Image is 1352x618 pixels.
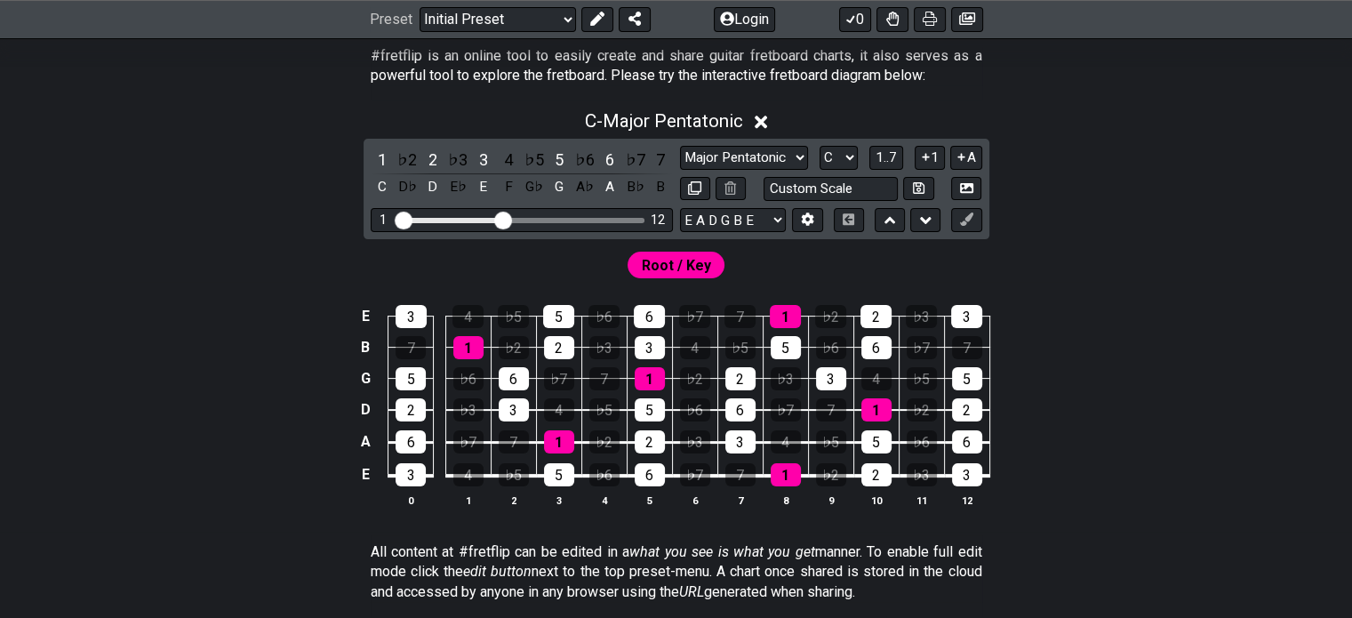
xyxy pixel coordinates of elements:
div: toggle scale degree [497,148,520,172]
p: #fretflip is an online tool to easily create and share guitar fretboard charts, it also serves as... [371,46,982,86]
div: ♭5 [498,305,529,328]
div: toggle pitch class [421,175,444,199]
div: toggle pitch class [371,175,394,199]
select: Tonic/Root [820,146,858,170]
div: toggle pitch class [446,175,469,199]
select: Scale [680,146,808,170]
th: 1 [445,491,491,510]
div: toggle scale degree [598,148,621,172]
div: toggle pitch class [396,175,419,199]
div: toggle scale degree [396,148,419,172]
div: toggle scale degree [446,148,469,172]
div: 12 [651,213,665,228]
div: ♭3 [589,336,620,359]
div: 6 [396,430,426,453]
div: 3 [499,398,529,421]
td: A [355,426,376,459]
th: 10 [853,491,899,510]
div: 4 [452,305,484,328]
div: 3 [396,305,427,328]
button: 1..7 [869,146,903,170]
div: 5 [861,430,892,453]
div: 6 [725,398,756,421]
div: 1 [453,336,484,359]
div: toggle scale degree [523,148,546,172]
div: ♭5 [907,367,937,390]
div: 3 [725,430,756,453]
button: Edit Tuning [792,208,822,232]
div: ♭7 [453,430,484,453]
div: toggle scale degree [649,148,672,172]
div: 4 [680,336,710,359]
div: toggle scale degree [472,148,495,172]
div: 2 [952,398,982,421]
div: toggle scale degree [421,148,444,172]
div: toggle scale degree [624,148,647,172]
div: 7 [396,336,426,359]
div: ♭3 [906,305,937,328]
div: Visible fret range [371,208,673,232]
div: toggle pitch class [573,175,596,199]
div: ♭2 [816,463,846,486]
span: Preset [370,12,412,28]
div: ♭5 [725,336,756,359]
th: 12 [944,491,989,510]
div: 3 [952,463,982,486]
div: ♭6 [907,430,937,453]
div: ♭2 [589,430,620,453]
div: ♭5 [816,430,846,453]
div: ♭3 [907,463,937,486]
button: 1 [915,146,945,170]
button: Toggle horizontal chord view [834,208,864,232]
div: toggle scale degree [548,148,571,172]
div: ♭7 [544,367,574,390]
div: ♭7 [680,463,710,486]
th: 2 [491,491,536,510]
div: ♭7 [907,336,937,359]
button: Login [714,7,775,32]
div: ♭2 [680,367,710,390]
em: edit button [463,563,532,580]
th: 3 [536,491,581,510]
td: B [355,332,376,363]
th: 4 [581,491,627,510]
div: 7 [725,463,756,486]
div: ♭5 [499,463,529,486]
td: E [355,301,376,333]
div: 5 [952,367,982,390]
div: 7 [589,367,620,390]
div: 5 [543,305,574,328]
em: what you see is what you get [629,543,815,560]
td: G [355,363,376,394]
button: Store user defined scale [903,177,933,201]
p: All content at #fretflip can be edited in a manner. To enable full edit mode click the next to th... [371,542,982,602]
div: 3 [951,305,982,328]
div: toggle pitch class [497,175,520,199]
div: 2 [860,305,892,328]
div: ♭6 [680,398,710,421]
div: ♭7 [679,305,710,328]
div: 2 [725,367,756,390]
div: 3 [816,367,846,390]
select: Tuning [680,208,786,232]
button: Create Image [951,177,981,201]
div: ♭2 [907,398,937,421]
div: 1 [771,463,801,486]
div: 2 [396,398,426,421]
div: 6 [635,463,665,486]
div: 1 [380,213,387,228]
div: 6 [861,336,892,359]
div: 4 [771,430,801,453]
th: 11 [899,491,944,510]
button: Move down [910,208,940,232]
button: Edit Preset [581,7,613,32]
div: ♭2 [815,305,846,328]
select: Preset [420,7,576,32]
div: 4 [861,367,892,390]
div: 3 [635,336,665,359]
div: 2 [635,430,665,453]
div: toggle pitch class [548,175,571,199]
div: ♭6 [588,305,620,328]
button: Create image [951,7,983,32]
div: 6 [634,305,665,328]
